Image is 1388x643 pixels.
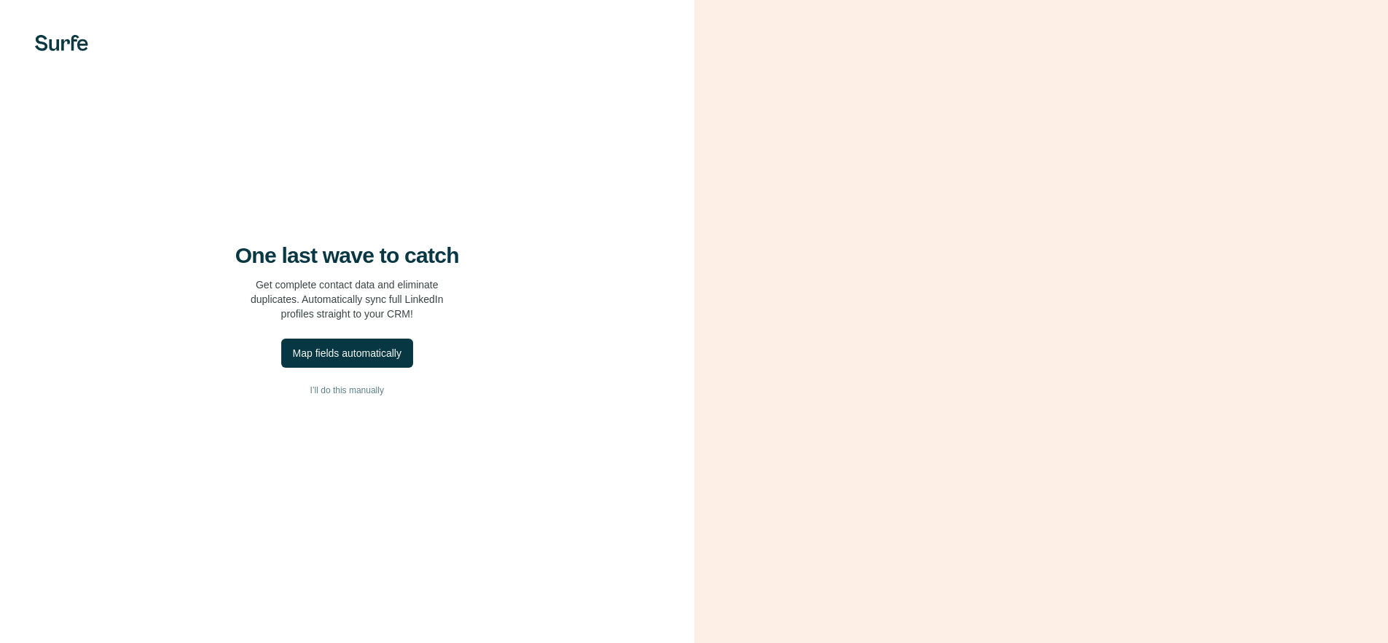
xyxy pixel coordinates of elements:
p: Get complete contact data and eliminate duplicates. Automatically sync full LinkedIn profiles str... [251,277,444,321]
img: Surfe's logo [35,35,88,51]
div: Map fields automatically [293,346,401,360]
button: I’ll do this manually [29,379,665,401]
span: I’ll do this manually [310,384,384,397]
button: Map fields automatically [281,339,413,368]
h4: One last wave to catch [235,242,459,269]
